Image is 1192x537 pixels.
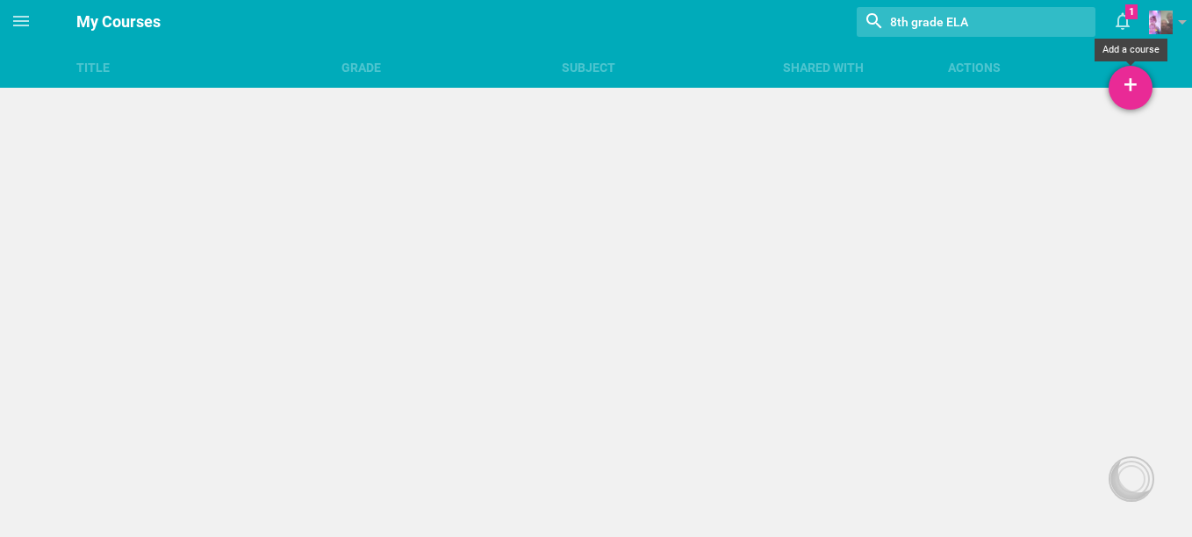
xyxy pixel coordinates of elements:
div: + [1109,66,1153,110]
div: Title [65,59,341,76]
div: Subject [562,59,783,76]
div: Shared with [783,59,949,76]
input: Search [888,11,1030,33]
div: Grade [341,59,563,76]
div: Add a course [1095,39,1167,61]
div: Actions [948,59,1169,76]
